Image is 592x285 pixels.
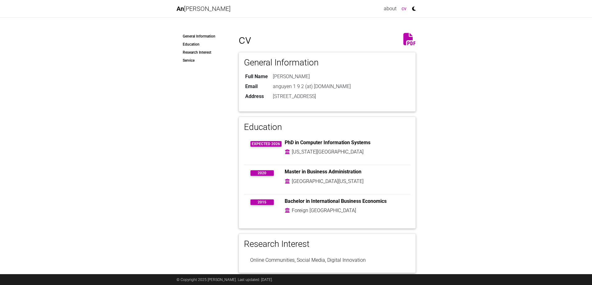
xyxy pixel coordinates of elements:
span: An [177,5,184,12]
td: Foreign [GEOGRAPHIC_DATA] [291,207,356,215]
div: © Copyright 2025 [PERSON_NAME]. Last updated: [DATE]. [172,274,420,285]
h1: cv [239,32,416,47]
td: [US_STATE][GEOGRAPHIC_DATA] [291,148,364,156]
b: Email [245,83,258,89]
h6: Master in Business Administration [285,169,404,175]
h3: General Information [244,57,411,68]
td: [GEOGRAPHIC_DATA][US_STATE] [291,177,364,185]
span: Expected 2026 [250,141,282,147]
h3: Education [244,122,411,132]
td: [STREET_ADDRESS] [270,91,352,101]
b: Address [245,93,264,99]
a: cv [399,2,409,15]
a: Service [177,56,229,65]
b: Full Name [245,73,268,79]
a: An[PERSON_NAME] [177,2,231,15]
span: 2020 [250,170,274,176]
h6: Bachelor in International Business Economics [285,198,404,204]
h6: PhD in Computer Information Systems [285,140,404,145]
td: anguyen 1 9 2 (at) [DOMAIN_NAME] [270,82,352,91]
a: General Information [177,32,229,40]
a: about [381,2,399,15]
span: 2015 [250,199,274,205]
td: [PERSON_NAME] [270,72,352,82]
a: Research Interest [177,48,229,56]
li: Online Communities, Social Media, Digital Innovation [244,253,411,268]
h3: Research Interest [244,239,411,249]
a: Education [177,40,229,48]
